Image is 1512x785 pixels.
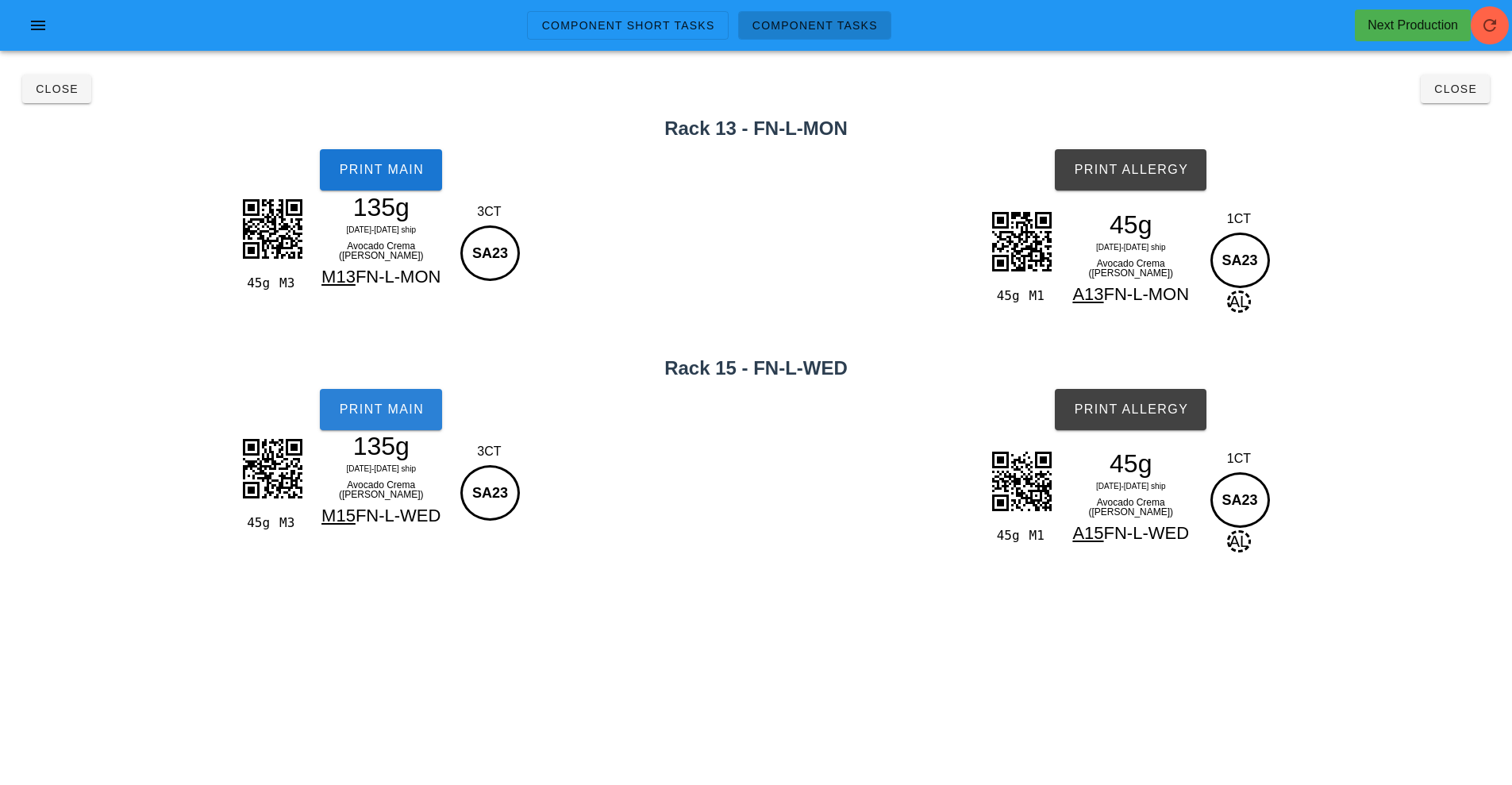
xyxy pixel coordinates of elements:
[1104,523,1190,543] span: FN-L-WED
[321,267,356,287] span: M13
[456,202,522,221] div: 3CT
[1072,284,1103,304] span: A13
[312,195,450,219] div: 135g
[1421,75,1490,103] button: Close
[1023,286,1056,306] div: M1
[456,442,522,461] div: 3CT
[738,11,891,40] a: Component Tasks
[312,238,450,264] div: Avocado Crema ([PERSON_NAME])
[982,441,1061,521] img: iZEZLauqhayRtM1ThWev39UXdrcXIpKBBAqolVZ1PXFrIJmMVDdRIiQZgYkNaYkjpywDeSqgDh9tY6+BDABSBcF+XhXYuly0k...
[527,11,728,40] a: Component Short Tasks
[1227,291,1251,313] span: AL
[541,19,714,32] span: Component Short Tasks
[1368,16,1458,35] div: Next Production
[273,513,306,533] div: M3
[990,525,1022,546] div: 45g
[240,273,273,294] div: 45g
[356,267,441,287] span: FN-L-MON
[1072,523,1103,543] span: A15
[356,506,441,525] span: FN-L-WED
[990,286,1022,306] div: 45g
[1073,163,1188,177] span: Print Allergy
[338,402,424,417] span: Print Main
[1104,284,1190,304] span: FN-L-MON
[1096,482,1165,491] span: [DATE]-[DATE] ship
[1210,233,1270,288] div: SA23
[240,513,273,533] div: 45g
[10,354,1502,383] h2: Rack 15 - FN-L-WED
[1055,389,1206,430] button: Print Allergy
[320,389,442,430] button: Print Main
[460,465,520,521] div: SA23
[1433,83,1477,95] span: Close
[22,75,91,103] button: Close
[982,202,1061,281] img: 8F0NUmPo8GQEAAAAAASUVORK5CYII=
[1096,243,1165,252] span: [DATE]-[DATE] ship
[233,189,312,268] img: AYBJiT4jfFUQAAAAAElFTkSuQmCC
[460,225,520,281] div: SA23
[321,506,356,525] span: M15
[752,19,878,32] span: Component Tasks
[312,434,450,458] div: 135g
[10,114,1502,143] h2: Rack 13 - FN-L-MON
[320,149,442,190] button: Print Main
[1210,472,1270,528] div: SA23
[347,464,416,473] span: [DATE]-[DATE] ship
[1062,213,1200,237] div: 45g
[233,429,312,508] img: EVgeRT71fP76HBAiYA9VoI2MjKQtqBlYwyVniFhkCWL6YkMZJ4DvikYHAAShr0tlD5M1B8wsQoCqJbLAM+u0HAQKUJLUcLPNi...
[1206,449,1272,468] div: 1CT
[1073,402,1188,417] span: Print Allergy
[1062,452,1200,475] div: 45g
[347,225,416,234] span: [DATE]-[DATE] ship
[312,477,450,502] div: Avocado Crema ([PERSON_NAME])
[1062,494,1200,520] div: Avocado Crema ([PERSON_NAME])
[273,273,306,294] div: M3
[1227,530,1251,552] span: AL
[1023,525,1056,546] div: M1
[1062,256,1200,281] div: Avocado Crema ([PERSON_NAME])
[1206,210,1272,229] div: 1CT
[35,83,79,95] span: Close
[1055,149,1206,190] button: Print Allergy
[338,163,424,177] span: Print Main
